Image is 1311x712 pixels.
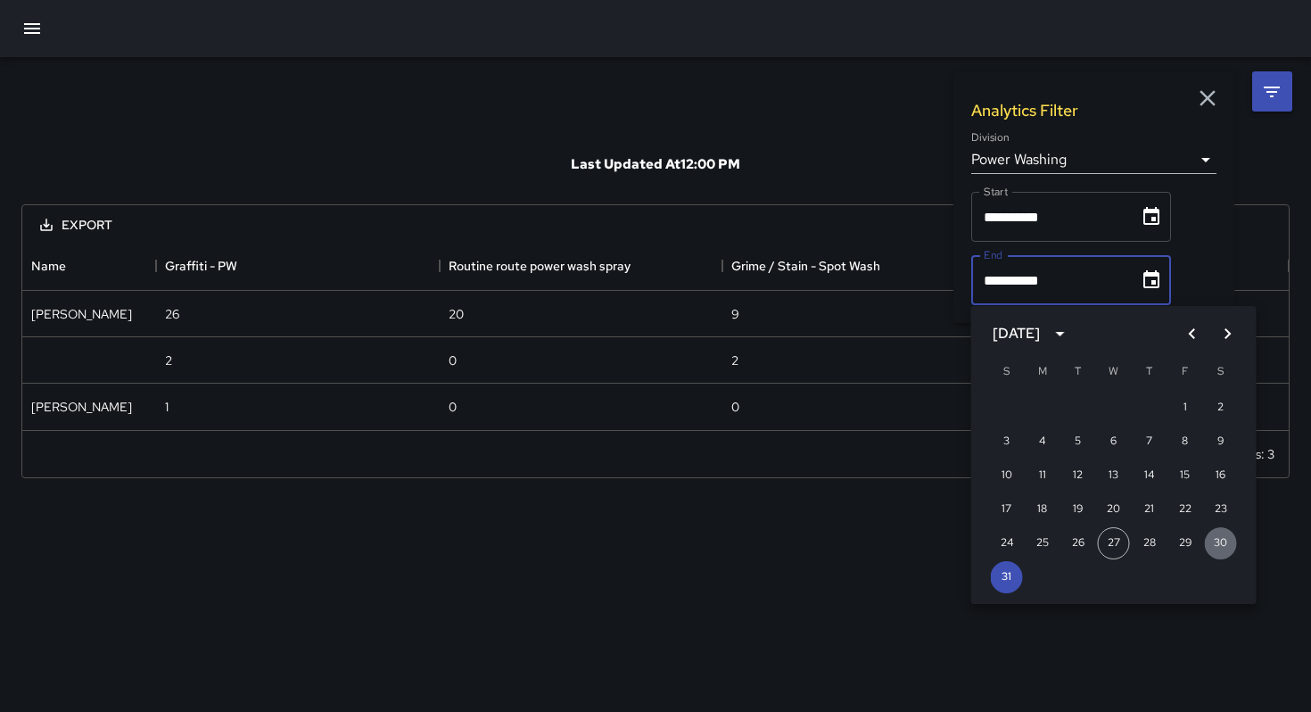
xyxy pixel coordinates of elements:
[31,241,66,291] div: Name
[1134,199,1169,235] button: Choose date, selected date is Aug 24, 2025
[1062,459,1094,492] button: 12
[991,493,1023,526] button: 17
[993,323,1040,344] div: [DATE]
[1098,527,1130,559] button: 27
[165,305,179,323] div: 26
[1098,354,1130,390] span: Wednesday
[1098,459,1130,492] button: 13
[1134,354,1166,390] span: Thursday
[22,241,156,291] div: Name
[1045,319,1076,349] button: calendar view is open, switch to year view
[165,352,172,369] div: 2
[1205,392,1237,424] button: 2
[731,241,880,291] div: Grime / Stain - Spot Wash
[449,241,631,291] div: Routine route power wash spray
[1027,459,1059,492] button: 11
[1134,527,1166,559] button: 28
[156,241,440,291] div: Graffiti - PW
[1205,426,1237,458] button: 9
[1027,493,1059,526] button: 18
[971,145,1216,174] div: Power Washing
[991,527,1023,559] button: 24
[722,241,1006,291] div: Grime / Stain - Spot Wash
[991,459,1023,492] button: 10
[1062,354,1094,390] span: Tuesday
[449,352,457,369] div: 0
[1169,459,1201,492] button: 15
[1134,493,1166,526] button: 21
[1210,316,1246,352] button: Next month
[440,241,723,291] div: Routine route power wash spray
[731,398,739,416] div: 0
[731,305,739,323] div: 9
[1205,493,1237,526] button: 23
[971,100,1078,120] h1: Analytics Filter
[1169,426,1201,458] button: 8
[984,247,1002,262] label: End
[31,398,132,416] div: Diego De La Oliva
[1175,316,1210,352] button: Previous month
[449,398,457,416] div: 0
[1205,354,1237,390] span: Saturday
[1027,354,1059,390] span: Monday
[1098,493,1130,526] button: 20
[984,184,1008,199] label: Start
[1205,527,1237,559] button: 30
[1134,262,1169,298] button: Choose date, selected date is Aug 31, 2025
[1027,527,1059,559] button: 25
[991,561,1023,593] button: 31
[1169,392,1201,424] button: 1
[1027,426,1059,458] button: 4
[1098,426,1130,458] button: 6
[26,209,127,242] button: Export
[1169,354,1201,390] span: Friday
[31,305,132,323] div: DeAndre Barney
[1169,493,1201,526] button: 22
[1062,493,1094,526] button: 19
[991,354,1023,390] span: Sunday
[571,155,740,173] h6: Last Updated At 12:00 PM
[991,426,1023,458] button: 3
[165,398,169,416] div: 1
[1134,459,1166,492] button: 14
[731,352,738,369] div: 2
[449,305,464,323] div: 20
[1134,426,1166,458] button: 7
[971,130,1010,145] label: Division
[1062,527,1094,559] button: 26
[165,241,237,291] div: Graffiti - PW
[1169,527,1201,559] button: 29
[1205,459,1237,492] button: 16
[1062,426,1094,458] button: 5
